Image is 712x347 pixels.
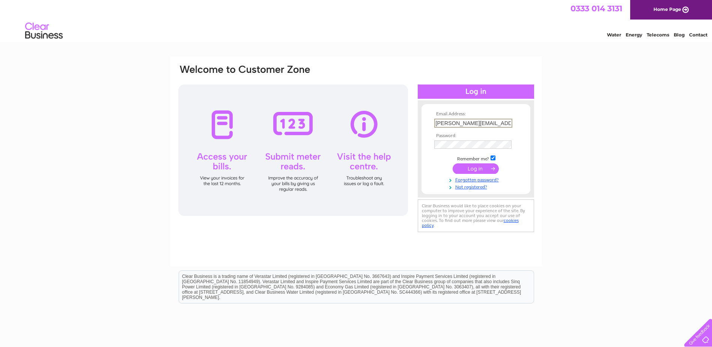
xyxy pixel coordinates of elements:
[674,32,685,38] a: Blog
[432,133,519,139] th: Password:
[418,199,534,232] div: Clear Business would like to place cookies on your computer to improve your experience of the sit...
[422,218,519,228] a: cookies policy
[432,154,519,162] td: Remember me?
[647,32,669,38] a: Telecoms
[571,4,622,13] a: 0333 014 3131
[689,32,707,38] a: Contact
[25,20,63,42] img: logo.png
[434,183,519,190] a: Not registered?
[453,163,499,174] input: Submit
[434,176,519,183] a: Forgotten password?
[432,112,519,117] th: Email Address:
[179,4,534,36] div: Clear Business is a trading name of Verastar Limited (registered in [GEOGRAPHIC_DATA] No. 3667643...
[607,32,621,38] a: Water
[626,32,642,38] a: Energy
